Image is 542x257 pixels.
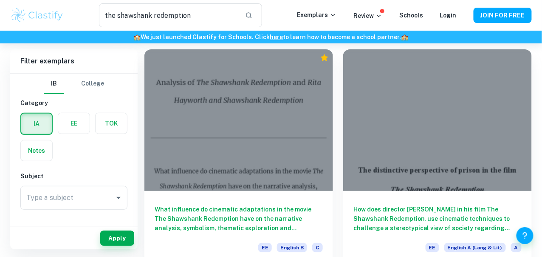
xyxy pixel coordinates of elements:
[511,243,522,252] span: A
[134,34,141,40] span: 🏫
[99,3,238,27] input: Search for any exemplars...
[113,192,124,204] button: Open
[96,113,127,134] button: TOK
[10,7,64,24] img: Clastify logo
[2,32,540,42] h6: We just launched Clastify for Schools. Click to learn how to become a school partner.
[399,12,423,19] a: Schools
[277,243,307,252] span: English B
[44,74,104,94] div: Filter type choice
[440,12,457,19] a: Login
[474,8,532,23] button: JOIN FOR FREE
[297,10,336,20] p: Exemplars
[270,34,283,40] a: here
[258,243,272,252] span: EE
[353,205,522,233] h6: How does director [PERSON_NAME] in his film The Shawshank Redemption, use cinematic techniques to...
[444,243,506,252] span: English A (Lang & Lit)
[517,227,534,244] button: Help and Feedback
[58,113,90,134] button: EE
[320,54,329,62] div: Premium
[155,205,323,233] h6: What influence do cinematic adaptations in the movie The Shawshank Redemption have on the narrati...
[44,74,64,94] button: IB
[353,11,382,20] p: Review
[21,140,52,161] button: Notes
[401,34,409,40] span: 🏫
[100,231,134,246] button: Apply
[81,74,104,94] button: College
[426,243,439,252] span: EE
[10,49,138,73] h6: Filter exemplars
[21,114,52,134] button: IA
[20,98,127,108] h6: Category
[20,223,127,233] h6: Grade
[20,171,127,181] h6: Subject
[312,243,323,252] span: C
